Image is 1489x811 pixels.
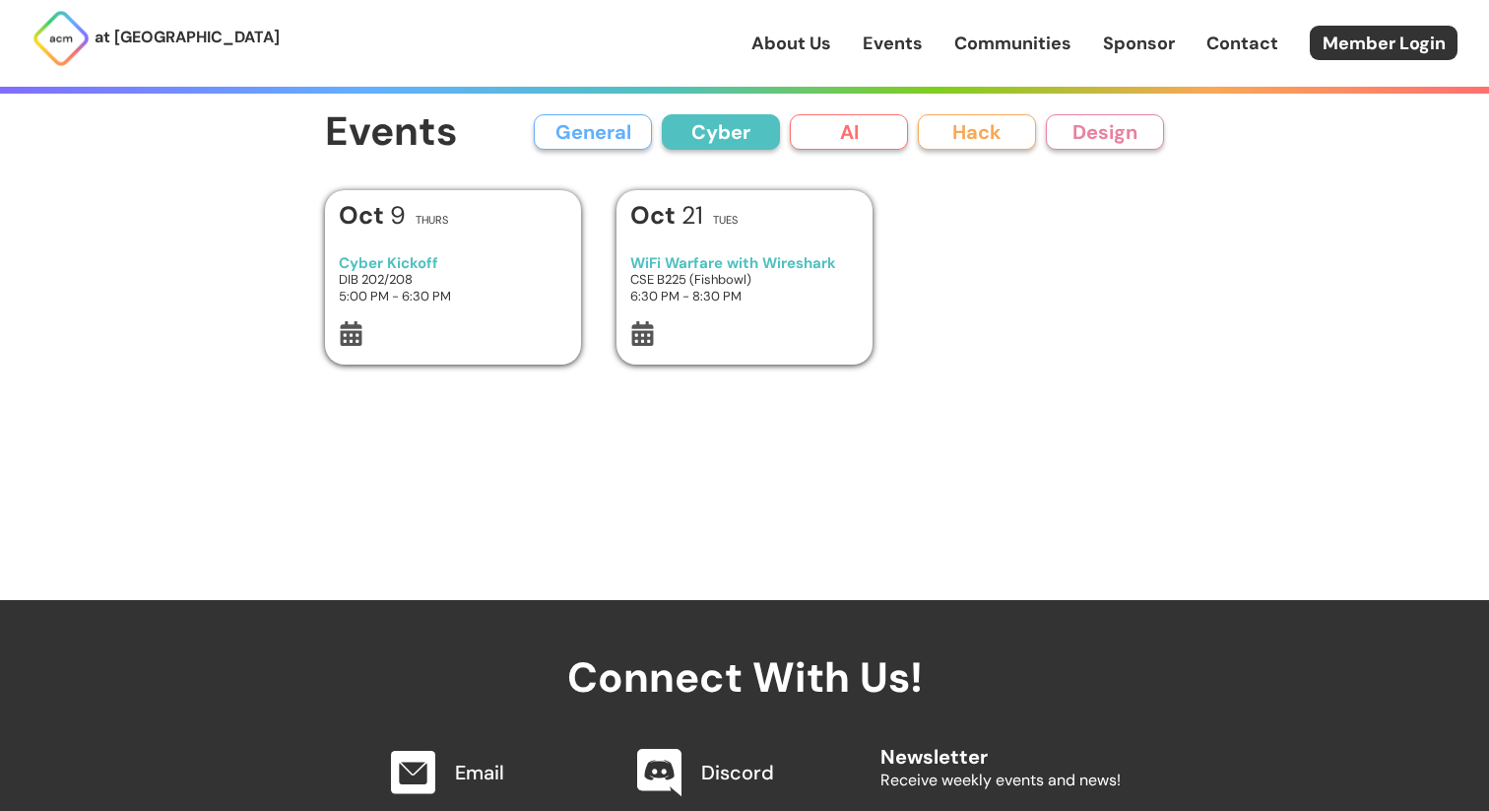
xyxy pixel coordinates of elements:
[1046,114,1164,150] button: Design
[325,110,458,155] h1: Events
[790,114,908,150] button: AI
[630,288,860,304] h3: 6:30 PM - 8:30 PM
[416,215,448,226] h2: Thurs
[713,215,738,226] h2: Tues
[95,25,280,50] p: at [GEOGRAPHIC_DATA]
[1310,26,1457,60] a: Member Login
[339,255,568,272] h3: Cyber Kickoff
[339,271,568,288] h3: DIB 202/208
[662,114,780,150] button: Cyber
[630,271,860,288] h3: CSE B225 (Fishbowl)
[339,288,568,304] h3: 5:00 PM - 6:30 PM
[339,199,390,232] b: Oct
[918,114,1036,150] button: Hack
[863,31,923,56] a: Events
[1103,31,1175,56] a: Sponsor
[880,768,1121,793] p: Receive weekly events and news!
[637,749,681,798] img: Discord
[32,9,280,68] a: at [GEOGRAPHIC_DATA]
[630,255,860,272] h3: WiFi Warfare with Wireshark
[391,751,435,794] img: Email
[1206,31,1278,56] a: Contact
[32,9,91,68] img: ACM Logo
[630,199,681,232] b: Oct
[880,726,1121,768] h2: Newsletter
[701,760,774,785] a: Discord
[339,203,406,228] h1: 9
[534,114,652,150] button: General
[751,31,831,56] a: About Us
[455,760,504,785] a: Email
[368,600,1121,701] h2: Connect With Us!
[954,31,1071,56] a: Communities
[630,203,703,228] h1: 21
